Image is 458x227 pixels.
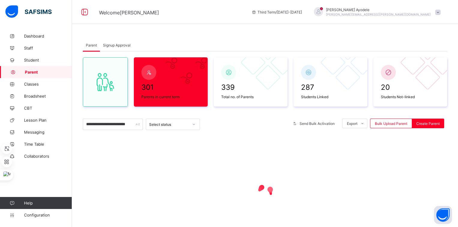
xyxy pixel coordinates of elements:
span: Welcome [PERSON_NAME] [99,10,159,16]
span: Time Table [24,142,72,147]
span: [PERSON_NAME][EMAIL_ADDRESS][PERSON_NAME][DOMAIN_NAME] [326,13,431,16]
span: Students Not-linked [381,95,440,99]
span: Messaging [24,130,72,135]
span: 339 [221,83,280,92]
span: Classes [24,82,72,86]
span: Staff [24,46,72,50]
span: Student [24,58,72,62]
span: 287 [301,83,360,92]
span: Send Bulk Activation [300,121,335,126]
button: Open asap [434,206,452,224]
span: session/term information [252,10,302,14]
span: 301 [141,83,200,92]
span: Lesson Plan [24,118,72,123]
span: Create Parent [416,121,440,126]
span: Parents in current term [141,95,200,99]
span: Collaborators [24,154,72,159]
span: Dashboard [24,34,72,38]
span: Students Linked [301,95,360,99]
span: [PERSON_NAME] Ayodele [326,8,431,12]
span: Bulk Upload Parent [375,121,407,126]
span: Total no. of Parents [221,95,280,99]
span: Export [347,121,357,126]
span: 20 [381,83,440,92]
span: Parent [86,43,97,47]
span: Help [24,201,72,205]
span: Signup Approval [103,43,131,47]
span: CBT [24,106,72,110]
span: Broadsheet [24,94,72,98]
span: Configuration [24,213,72,217]
span: Parent [25,70,72,74]
div: SolomonAyodele [308,7,444,17]
div: Select status [149,122,189,127]
img: safsims [5,5,52,18]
